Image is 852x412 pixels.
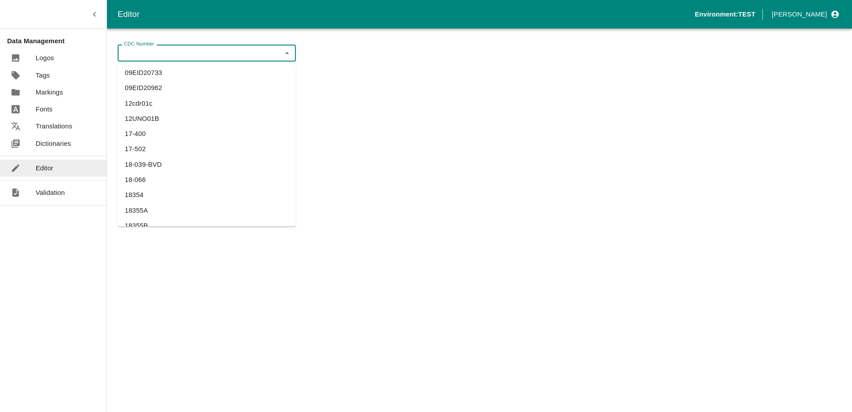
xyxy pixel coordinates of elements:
li: 12UNO01B [118,111,296,126]
li: 17-400 [118,126,296,141]
label: CDC Number [124,41,154,48]
li: 18355A [118,203,296,218]
li: 09EID20733 [118,65,296,80]
p: Translations [36,121,72,131]
p: Logos [36,53,54,63]
li: 09EID20962 [118,80,296,95]
li: 18355B [118,218,296,233]
button: profile [768,7,841,22]
p: Data Management [7,36,106,46]
button: Close [281,47,293,59]
li: 12cdr01c [118,96,296,111]
p: Environment: TEST [695,9,755,19]
p: Tags [36,70,50,80]
p: Markings [36,87,63,97]
li: 17-502 [118,141,296,157]
p: Dictionaries [36,139,71,148]
li: 18-066 [118,172,296,187]
div: Editor [118,8,695,21]
li: 18-039-BVD [118,157,296,172]
p: Fonts [36,104,53,114]
p: [PERSON_NAME] [772,9,827,19]
li: 18354 [118,187,296,202]
p: Editor [36,163,53,173]
p: Validation [36,188,65,198]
